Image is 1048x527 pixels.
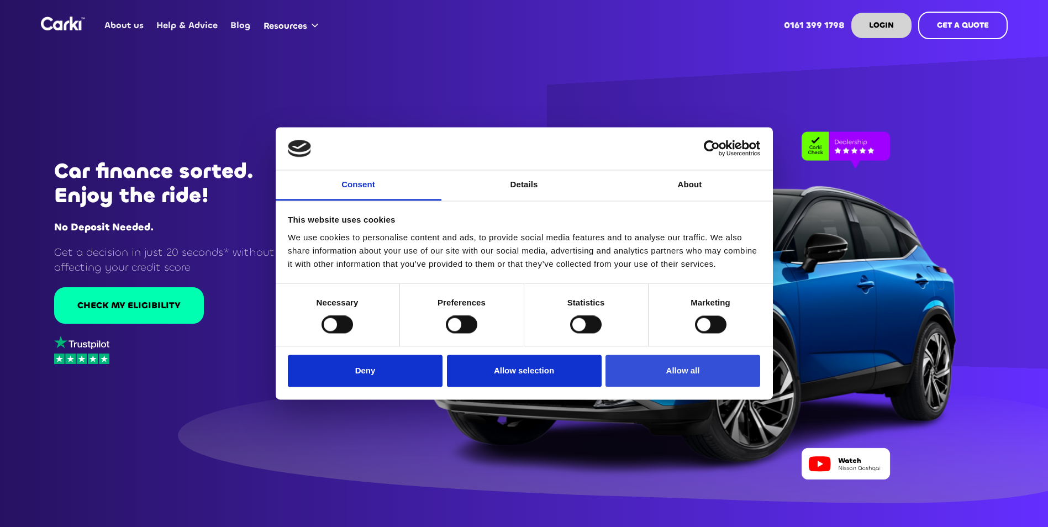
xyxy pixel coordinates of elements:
[54,354,109,364] img: stars
[937,20,989,30] strong: GET A QUOTE
[567,298,605,307] strong: Statistics
[691,298,730,307] strong: Marketing
[41,17,85,30] img: Logo
[54,159,302,208] h1: Car finance sorted. Enjoy the ride!
[98,4,150,47] a: About us
[869,20,894,30] strong: LOGIN
[288,214,760,227] div: This website uses cookies
[447,355,602,387] button: Allow selection
[784,19,845,31] strong: 0161 399 1798
[41,17,85,30] a: home
[851,13,912,38] a: LOGIN
[54,336,109,350] img: trustpilot
[317,298,359,307] strong: Necessary
[150,4,224,47] a: Help & Advice
[77,299,181,312] div: CHECK MY ELIGIBILITY
[54,245,302,275] p: Get a decision in just 20 seconds* without affecting your credit score
[288,231,760,271] div: We use cookies to personalise content and ads, to provide social media features and to analyse ou...
[777,4,851,47] a: 0161 399 1798
[288,355,443,387] button: Deny
[54,220,154,234] strong: No Deposit Needed.
[605,355,760,387] button: Allow all
[288,140,311,157] img: logo
[918,12,1008,39] a: GET A QUOTE
[224,4,257,47] a: Blog
[276,170,441,201] a: Consent
[441,170,607,201] a: Details
[257,4,329,46] div: Resources
[607,170,773,201] a: About
[663,140,760,157] a: Usercentrics Cookiebot - opens in a new window
[438,298,486,307] strong: Preferences
[264,20,307,32] div: Resources
[54,287,204,324] a: CHECK MY ELIGIBILITY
